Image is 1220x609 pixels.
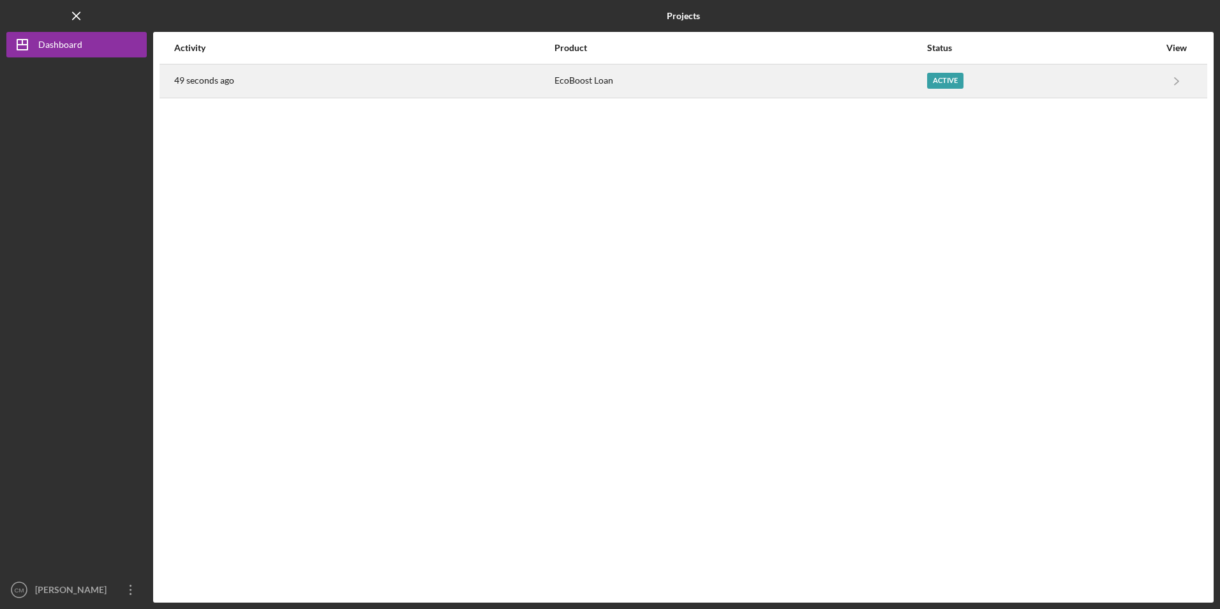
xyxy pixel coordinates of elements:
[554,65,926,97] div: EcoBoost Loan
[554,43,926,53] div: Product
[38,32,82,61] div: Dashboard
[927,43,1159,53] div: Status
[6,577,147,603] button: CM[PERSON_NAME]
[6,32,147,57] button: Dashboard
[32,577,115,606] div: [PERSON_NAME]
[1161,43,1193,53] div: View
[927,73,963,89] div: Active
[174,43,553,53] div: Activity
[174,75,234,86] time: 2025-09-10 18:29
[667,11,700,21] b: Projects
[15,587,24,594] text: CM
